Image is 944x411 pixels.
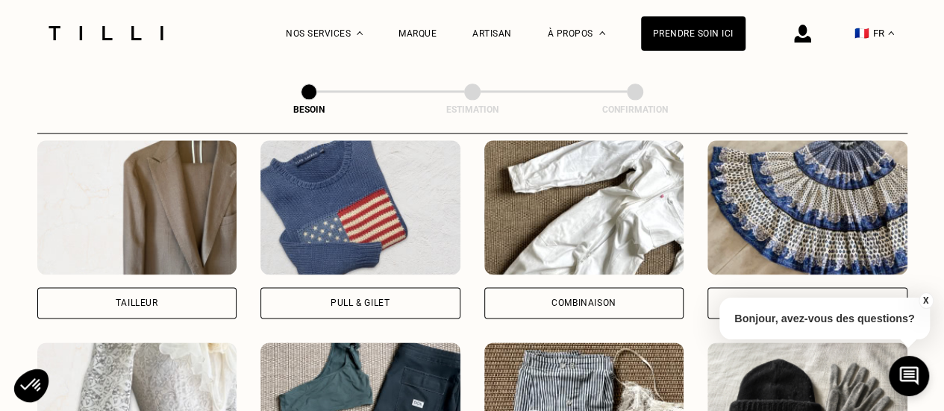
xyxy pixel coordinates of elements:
a: Artisan [472,28,512,39]
div: Besoin [234,104,384,115]
img: Tilli retouche votre Jupe [707,140,907,274]
img: menu déroulant [888,31,894,35]
img: Tilli retouche votre Tailleur [37,140,237,274]
a: Prendre soin ici [641,16,745,51]
img: Logo du service de couturière Tilli [43,26,169,40]
span: 🇫🇷 [854,26,869,40]
div: Estimation [398,104,547,115]
img: Tilli retouche votre Pull & gilet [260,140,460,274]
img: icône connexion [794,25,811,43]
div: Pull & gilet [331,298,390,307]
p: Bonjour, avez-vous des questions? [719,298,930,339]
div: Confirmation [560,104,710,115]
img: Menu déroulant [357,31,363,35]
div: Tailleur [116,298,158,307]
img: Menu déroulant à propos [599,31,605,35]
img: Tilli retouche votre Combinaison [484,140,684,274]
a: Marque [398,28,437,39]
button: X [918,292,933,309]
div: Combinaison [551,298,616,307]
